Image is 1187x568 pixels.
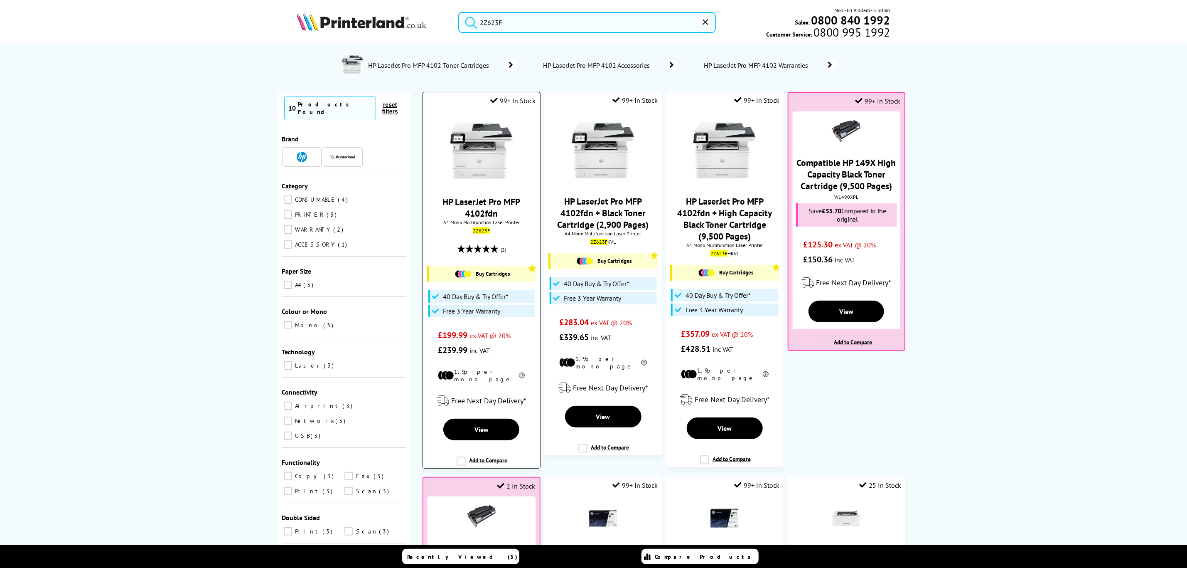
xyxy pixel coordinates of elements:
[469,331,511,340] span: ex VAT @ 20%
[282,388,318,396] span: Connectivity
[670,388,779,411] div: modal_delivery
[442,196,520,219] a: HP LaserJet Pro MFP 4102fdn
[578,444,629,459] label: Add to Compare
[324,362,336,369] span: 3
[559,355,647,370] li: 1.9p per mono page
[324,472,336,480] span: 3
[809,301,884,322] a: View
[438,345,467,356] span: £239.99
[282,348,315,356] span: Technology
[458,12,715,33] input: Search product or bran
[810,16,890,24] a: 0800 840 1992
[342,54,363,75] img: HP-LJPMFP4102-DeptImage.jpg
[438,330,467,341] span: £199.99
[591,333,611,342] span: inc VAT
[641,549,759,564] a: Compare Products
[284,527,292,536] input: Print 3
[311,432,323,440] span: 3
[402,549,519,564] a: Recently Viewed (5)
[855,97,900,105] div: 99+ In Stock
[293,321,323,329] span: Mono
[467,505,496,528] img: 30134002-small.jpg
[284,361,292,370] input: Laser 3
[282,458,320,467] span: Functionality
[282,307,327,316] span: Colour or Mono
[719,269,753,276] span: Buy Cartridges
[334,226,346,233] span: 2
[344,527,353,536] input: Scan 3
[555,257,654,265] a: Buy Cartridges
[354,528,378,535] span: Scan
[677,195,772,242] a: HP LaserJet Pro MFP 4102fdn + High Capacity Black Toner Cartridge (9,500 Pages)
[835,241,876,249] span: ex VAT @ 20%
[710,504,739,533] img: HP-W1490X-Small.png
[559,332,589,343] span: £339.65
[367,61,492,69] span: HP LaserJet Pro MFP 4102 Toner Cartridges
[501,242,506,258] span: (2)
[338,241,349,248] span: 1
[304,281,316,289] span: 3
[338,196,350,203] span: 4
[573,383,648,393] span: Free Next Day Delivery*
[589,504,618,533] img: HP-W1490A-Small.png
[703,61,811,69] span: HP LaserJet Pro MFP 4102 Warranties
[718,424,732,432] span: View
[676,269,775,277] a: Buy Cartridges
[284,281,292,289] input: A4 3
[804,239,833,250] span: £125.30
[797,157,896,192] a: Compatible HP 149X High Capacity Black Toner Cartridge (9,500 Pages)
[284,225,292,234] input: WARRANTY 2
[591,319,632,327] span: ex VAT @ 20%
[376,101,404,115] button: reset filters
[282,267,312,275] span: Paper Size
[438,368,525,383] li: 1.9p per mono page
[344,487,353,495] input: Scan 3
[427,219,536,225] span: A4 Mono Multifunction Laser Printer
[822,338,872,354] label: Add to Compare
[596,412,610,421] span: View
[284,195,292,204] input: CONSUMABLE 4
[542,59,678,71] a: HP LaserJet Pro MFP 4102 Accessories
[293,241,337,248] span: ACCESSORY
[298,101,371,116] div: Products Found
[793,271,900,294] div: modal_delivery
[564,279,629,288] span: 40 Day Buy & Try Offer*
[558,195,649,230] a: HP LaserJet Pro MFP 4102fdn + Black Toner Cartridge (2,900 Pages)
[734,481,779,489] div: 99+ In Stock
[832,504,861,533] img: HP-D9P29A-Front-Small.gif
[766,28,890,38] span: Customer Service:
[835,6,890,14] span: Mon - Fri 9:00am - 5:30pm
[597,257,632,264] span: Buy Cartridges
[427,389,536,412] div: modal_delivery
[323,528,335,535] span: 3
[686,291,751,299] span: 40 Day Buy & Try Offer*
[655,553,756,561] span: Compare Products
[367,54,517,77] a: HP LaserJet Pro MFP 4102 Toner Cartridges
[330,155,355,159] img: Printerland
[293,196,337,203] span: CONSUMABLE
[284,240,292,249] input: ACCESSORY 1
[565,406,641,427] a: View
[804,254,833,265] span: £150.36
[284,402,292,410] input: Airprint 3
[327,211,339,218] span: 3
[476,270,510,277] span: Buy Cartridges
[812,28,890,36] span: 0800 995 1992
[293,487,322,495] span: Print
[703,59,836,71] a: HP LaserJet Pro MFP 4102 Warranties
[293,402,342,410] span: Airprint
[324,321,336,329] span: 3
[497,482,536,490] div: 2 In Stock
[433,270,531,278] a: Buy Cartridges
[443,292,508,301] span: 40 Day Buy & Try Offer*
[297,12,448,32] a: Printerland Logo
[687,417,763,439] a: View
[695,395,769,404] span: Free Next Day Delivery*
[284,210,292,219] input: PRINTER 3
[590,239,607,245] mark: 2Z623F
[284,417,292,425] input: Network 3
[713,345,733,353] span: inc VAT
[343,402,355,410] span: 3
[839,307,853,316] span: View
[293,226,333,233] span: WARRANTY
